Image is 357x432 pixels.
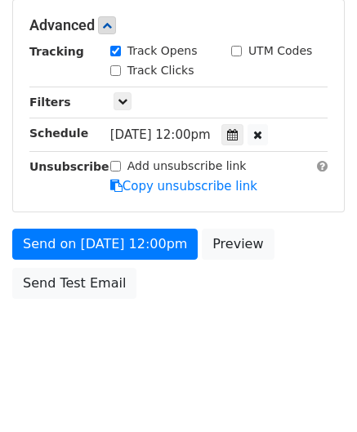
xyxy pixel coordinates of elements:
h5: Advanced [29,16,328,34]
iframe: Chat Widget [275,354,357,432]
label: UTM Codes [248,42,312,60]
a: Send Test Email [12,268,136,299]
strong: Unsubscribe [29,160,109,173]
a: Send on [DATE] 12:00pm [12,229,198,260]
strong: Schedule [29,127,88,140]
a: Preview [202,229,274,260]
a: Copy unsubscribe link [110,179,257,194]
label: Track Clicks [127,62,194,79]
strong: Filters [29,96,71,109]
label: Add unsubscribe link [127,158,247,175]
span: [DATE] 12:00pm [110,127,211,142]
strong: Tracking [29,45,84,58]
label: Track Opens [127,42,198,60]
